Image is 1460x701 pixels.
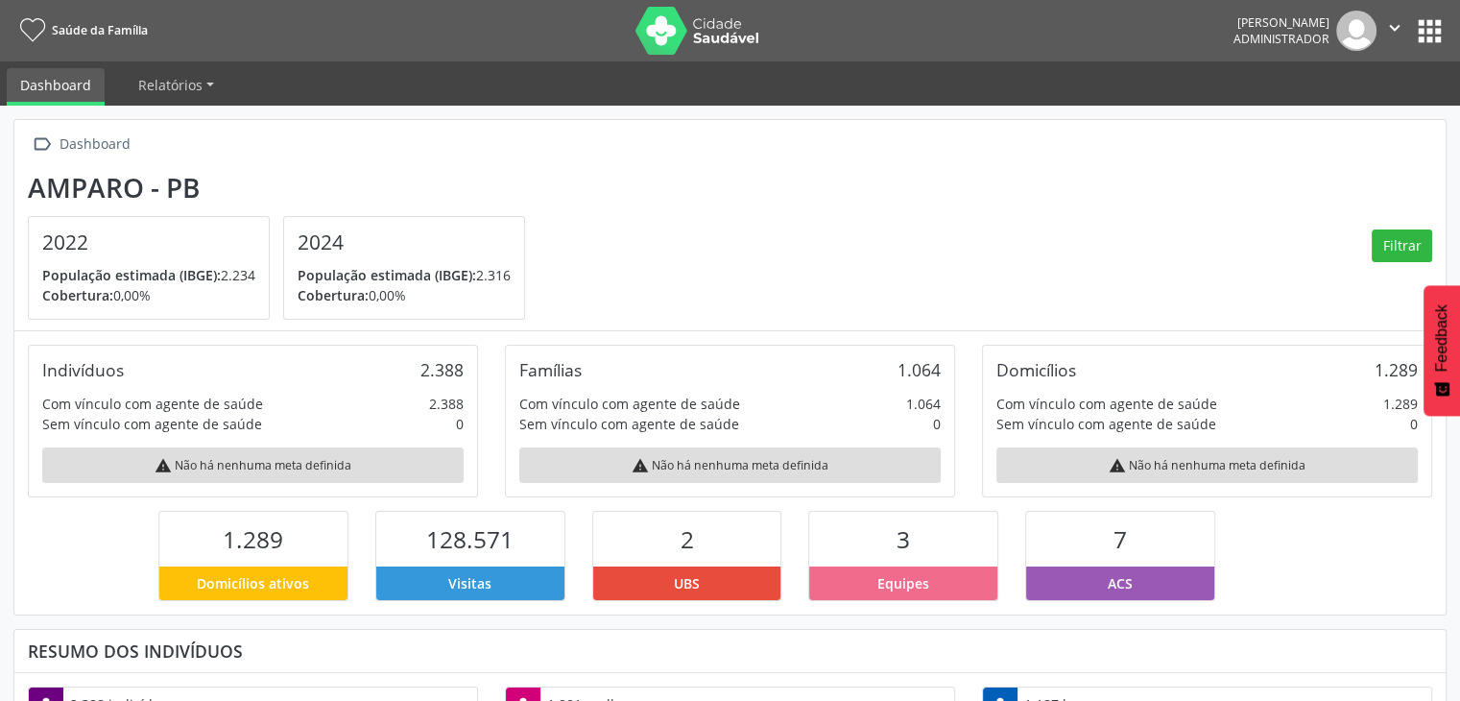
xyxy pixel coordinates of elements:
[298,285,511,305] p: 0,00%
[42,394,263,414] div: Com vínculo com agente de saúde
[13,14,148,46] a: Saúde da Família
[1384,17,1405,38] i: 
[298,265,511,285] p: 2.316
[298,286,369,304] span: Cobertura:
[42,286,113,304] span: Cobertura:
[298,266,476,284] span: População estimada (IBGE):
[448,573,491,593] span: Visitas
[906,394,941,414] div: 1.064
[898,359,941,380] div: 1.064
[125,68,227,102] a: Relatórios
[877,573,929,593] span: Equipes
[996,414,1216,434] div: Sem vínculo com agente de saúde
[996,359,1076,380] div: Domicílios
[674,573,700,593] span: UBS
[138,76,203,94] span: Relatórios
[223,523,283,555] span: 1.289
[42,265,255,285] p: 2.234
[42,230,255,254] h4: 2022
[7,68,105,106] a: Dashboard
[28,131,133,158] a:  Dashboard
[1433,304,1450,372] span: Feedback
[897,523,910,555] span: 3
[52,22,148,38] span: Saúde da Família
[42,414,262,434] div: Sem vínculo com agente de saúde
[42,266,221,284] span: População estimada (IBGE):
[42,359,124,380] div: Indivíduos
[1336,11,1376,51] img: img
[1376,11,1413,51] button: 
[28,131,56,158] i: 
[456,414,464,434] div: 0
[1413,14,1447,48] button: apps
[298,230,511,254] h4: 2024
[28,172,539,204] div: Amparo - PB
[996,394,1217,414] div: Com vínculo com agente de saúde
[1233,31,1329,47] span: Administrador
[42,285,255,305] p: 0,00%
[1113,523,1127,555] span: 7
[1109,457,1126,474] i: warning
[519,394,740,414] div: Com vínculo com agente de saúde
[1383,394,1418,414] div: 1.289
[56,131,133,158] div: Dashboard
[1233,14,1329,31] div: [PERSON_NAME]
[1424,285,1460,416] button: Feedback - Mostrar pesquisa
[519,447,941,483] div: Não há nenhuma meta definida
[420,359,464,380] div: 2.388
[28,641,1432,662] div: Resumo dos indivíduos
[197,573,309,593] span: Domicílios ativos
[519,414,739,434] div: Sem vínculo com agente de saúde
[155,457,172,474] i: warning
[1375,359,1418,380] div: 1.289
[933,414,941,434] div: 0
[632,457,649,474] i: warning
[1372,230,1432,262] button: Filtrar
[426,523,514,555] span: 128.571
[681,523,694,555] span: 2
[996,447,1418,483] div: Não há nenhuma meta definida
[42,447,464,483] div: Não há nenhuma meta definida
[519,359,582,380] div: Famílias
[429,394,464,414] div: 2.388
[1410,414,1418,434] div: 0
[1108,573,1133,593] span: ACS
